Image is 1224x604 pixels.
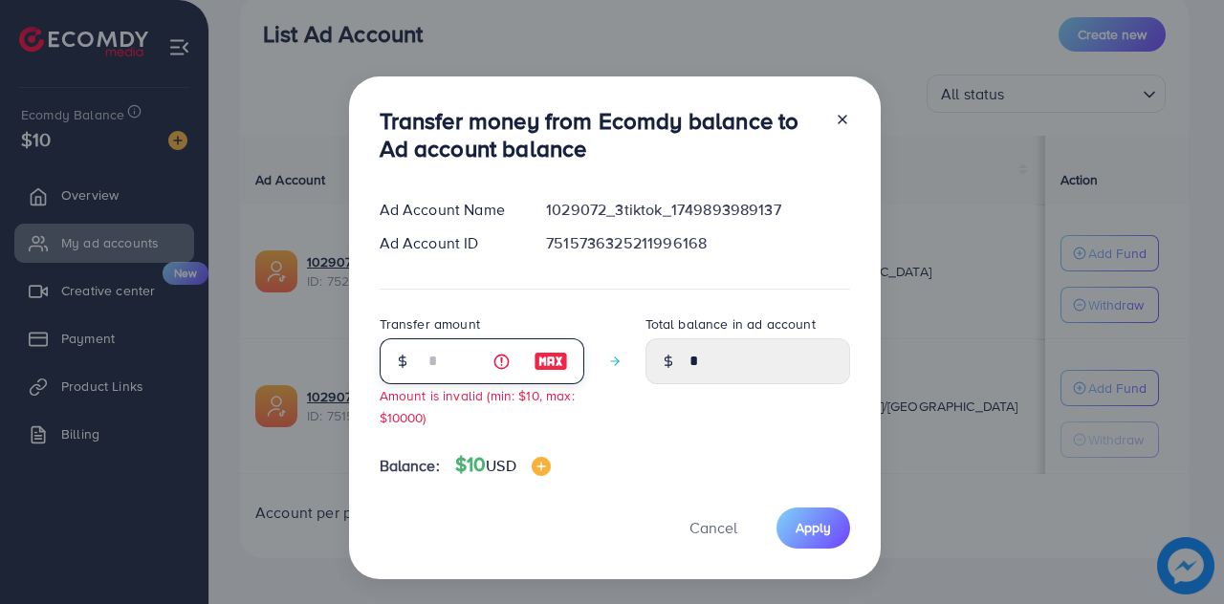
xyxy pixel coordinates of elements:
div: Ad Account ID [364,232,532,254]
span: Balance: [380,455,440,477]
span: Cancel [689,517,737,538]
div: Ad Account Name [364,199,532,221]
span: Apply [796,518,831,537]
img: image [532,457,551,476]
img: image [534,350,568,373]
div: 7515736325211996168 [531,232,864,254]
button: Apply [776,507,850,549]
span: USD [486,455,515,476]
label: Transfer amount [380,314,480,334]
label: Total balance in ad account [645,314,816,334]
h3: Transfer money from Ecomdy balance to Ad account balance [380,107,820,162]
h4: $10 [455,453,551,477]
button: Cancel [666,507,761,549]
div: 1029072_3tiktok_1749893989137 [531,199,864,221]
small: Amount is invalid (min: $10, max: $10000) [380,386,575,426]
